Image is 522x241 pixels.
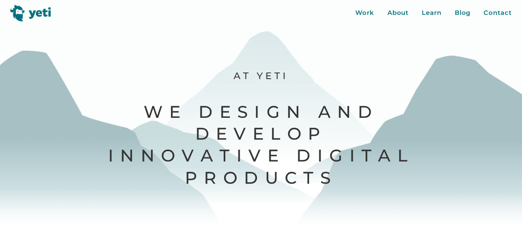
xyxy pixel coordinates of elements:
span: l [397,145,414,166]
span: n [120,145,140,166]
span: I [108,145,120,166]
img: Yeti logo [10,5,51,21]
a: Blog [455,8,471,18]
p: At Yeti [107,70,415,82]
a: Work [355,8,374,18]
a: Learn [422,8,442,18]
a: About [387,8,409,18]
a: Contact [484,8,511,18]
